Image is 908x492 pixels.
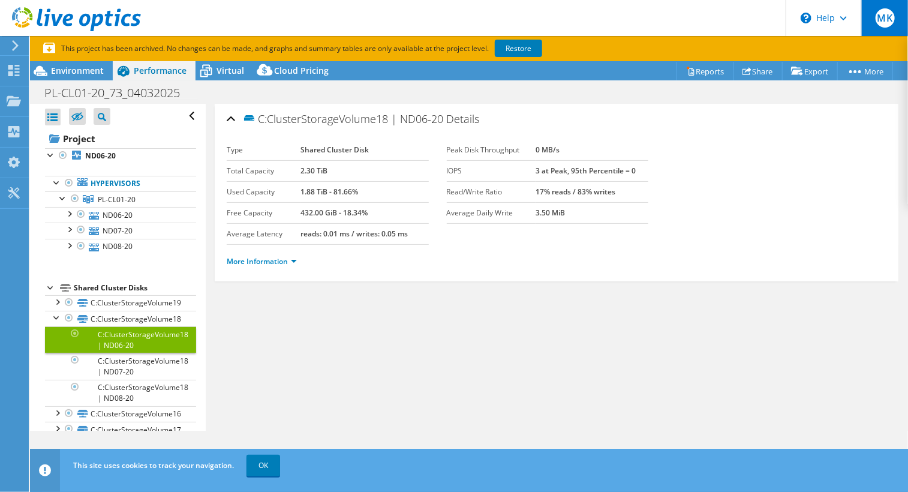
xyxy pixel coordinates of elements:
[227,144,300,156] label: Type
[227,186,300,198] label: Used Capacity
[45,295,196,311] a: C:ClusterStorageVolume19
[45,148,196,164] a: ND06-20
[45,223,196,238] a: ND07-20
[447,186,536,198] label: Read/Write Ratio
[536,208,565,218] b: 3.50 MiB
[876,8,895,28] span: MK
[300,208,368,218] b: 432.00 GiB - 18.34%
[447,165,536,177] label: IOPS
[134,65,187,76] span: Performance
[39,86,199,100] h1: PL-CL01-20_73_04032025
[85,151,116,161] b: ND06-20
[677,62,734,80] a: Reports
[300,229,408,239] b: reads: 0.01 ms / writes: 0.05 ms
[495,40,542,57] a: Restore
[536,187,615,197] b: 17% reads / 83% writes
[227,228,300,240] label: Average Latency
[300,187,358,197] b: 1.88 TiB - 81.66%
[536,166,636,176] b: 3 at Peak, 95th Percentile = 0
[98,194,136,205] span: PL-CL01-20
[782,62,838,80] a: Export
[447,144,536,156] label: Peak Disk Throughput
[227,207,300,219] label: Free Capacity
[733,62,783,80] a: Share
[51,65,104,76] span: Environment
[45,239,196,254] a: ND08-20
[45,129,196,148] a: Project
[246,455,280,476] a: OK
[45,191,196,207] a: PL-CL01-20
[227,165,300,177] label: Total Capacity
[45,380,196,406] a: C:ClusterStorageVolume18 | ND08-20
[227,256,297,266] a: More Information
[274,65,329,76] span: Cloud Pricing
[73,460,234,470] span: This site uses cookies to track your navigation.
[45,406,196,422] a: C:ClusterStorageVolume16
[43,42,631,55] p: This project has been archived. No changes can be made, and graphs and summary tables are only av...
[242,112,443,125] span: C:ClusterStorageVolume18 | ND06-20
[447,207,536,219] label: Average Daily Write
[217,65,244,76] span: Virtual
[300,145,369,155] b: Shared Cluster Disk
[45,207,196,223] a: ND06-20
[74,281,196,295] div: Shared Cluster Disks
[45,326,196,353] a: C:ClusterStorageVolume18 | ND06-20
[536,145,560,155] b: 0 MB/s
[837,62,893,80] a: More
[300,166,327,176] b: 2.30 TiB
[45,422,196,437] a: C:ClusterStorageVolume17
[45,311,196,326] a: C:ClusterStorageVolume18
[45,176,196,191] a: Hypervisors
[801,13,811,23] svg: \n
[446,112,479,126] span: Details
[45,353,196,379] a: C:ClusterStorageVolume18 | ND07-20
